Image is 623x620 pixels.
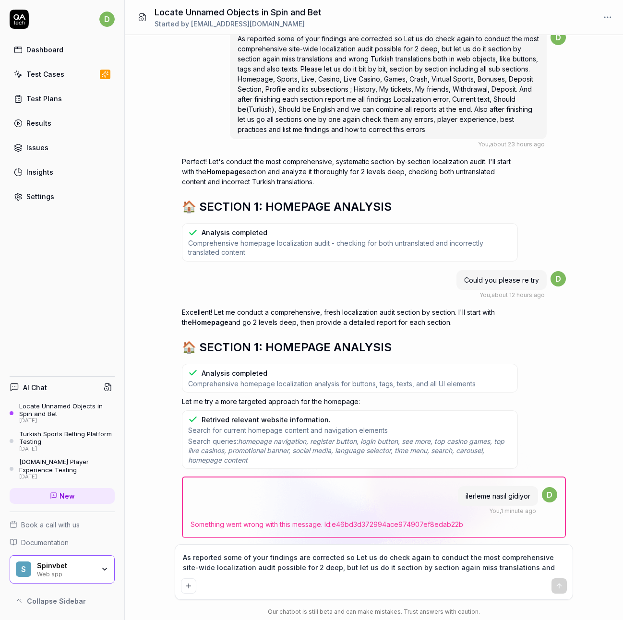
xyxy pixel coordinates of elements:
button: Add attachment [181,578,196,594]
p: Perfect! Let's conduct the most comprehensive, systematic section-by-section localization audit. ... [182,156,518,187]
a: Insights [10,163,115,181]
div: , 1 minute ago [489,507,536,515]
span: Search for current homepage content and navigation elements [188,426,512,435]
span: Collapse Sidebar [27,596,86,606]
div: Insights [26,167,53,177]
a: Book a call with us [10,520,115,530]
span: ilerleme nasıl gidiyor [466,492,530,500]
span: 🏠 SECTION 1: HOMEPAGE ANALYSIS [182,340,392,354]
div: Started by [155,19,322,29]
span: Something went wrong with this message. Id: e46bd3d372994ace974907ef8edab22b [191,519,557,529]
div: [DATE] [19,417,115,424]
span: Homepage [192,318,228,326]
a: New [10,488,115,504]
div: Dashboard [26,45,63,55]
div: Test Cases [26,69,64,79]
a: Dashboard [10,40,115,59]
div: [DATE] [19,474,115,480]
span: S [16,561,31,577]
div: Results [26,118,51,128]
span: Search queries: [188,437,512,465]
div: Our chatbot is still beta and can make mistakes. Trust answers with caution. [175,608,573,616]
span: Could you please re try [464,276,539,284]
div: Settings [26,191,54,202]
span: Homepage [206,167,243,176]
span: Comprehensive homepage localization analysis for buttons, tags, texts, and all UI elements [188,379,476,388]
span: d [99,12,115,27]
div: [DATE] [19,446,115,453]
a: Settings [10,187,115,206]
span: d [542,487,557,502]
span: 🏠 SECTION 1: HOMEPAGE ANALYSIS [182,200,392,214]
a: Test Plans [10,89,115,108]
div: [DOMAIN_NAME] Player Experience Testing [19,458,115,474]
h4: AI Chat [23,382,47,393]
a: Turkish Sports Betting Platform Testing[DATE] [10,430,115,452]
a: Documentation [10,537,115,548]
span: You [489,507,500,514]
span: d [551,271,566,286]
a: [DOMAIN_NAME] Player Experience Testing[DATE] [10,458,115,480]
div: Turkish Sports Betting Platform Testing [19,430,115,446]
div: Locate Unnamed Objects in Spin and Bet [19,402,115,418]
button: SSpinvbetWeb app [10,555,115,584]
div: Spinvbet [37,561,95,570]
div: Retrived relevant website information. [202,415,331,425]
span: homepage navigation, register button, login button, see more, top casino games, top live casinos,... [188,437,504,464]
div: Issues [26,143,48,153]
a: Issues [10,138,115,157]
span: You [479,291,490,298]
span: [EMAIL_ADDRESS][DOMAIN_NAME] [191,20,305,28]
a: Results [10,114,115,132]
span: New [60,491,75,501]
span: You [478,141,489,148]
p: Let me try a more targeted approach for the homepage: [182,396,518,406]
span: Comprehensive homepage localization audit - checking for both untranslated and incorrectly transl... [188,238,512,257]
a: Test Cases [10,65,115,83]
p: Excellent! Let me conduct a comprehensive, fresh localization audit section by section. I'll star... [182,307,518,327]
div: Analysis completed [202,227,267,238]
a: Locate Unnamed Objects in Spin and Bet[DATE] [10,402,115,424]
div: Analysis completed [202,368,267,378]
div: Test Plans [26,94,62,104]
button: Collapse Sidebar [10,591,115,610]
button: d [99,10,115,29]
h1: Locate Unnamed Objects in Spin and Bet [155,6,322,19]
span: Documentation [21,537,69,548]
span: Book a call with us [21,520,80,530]
div: , about 23 hours ago [478,140,545,149]
div: Web app [37,570,95,577]
span: d [551,30,566,45]
div: , about 12 hours ago [479,291,545,299]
